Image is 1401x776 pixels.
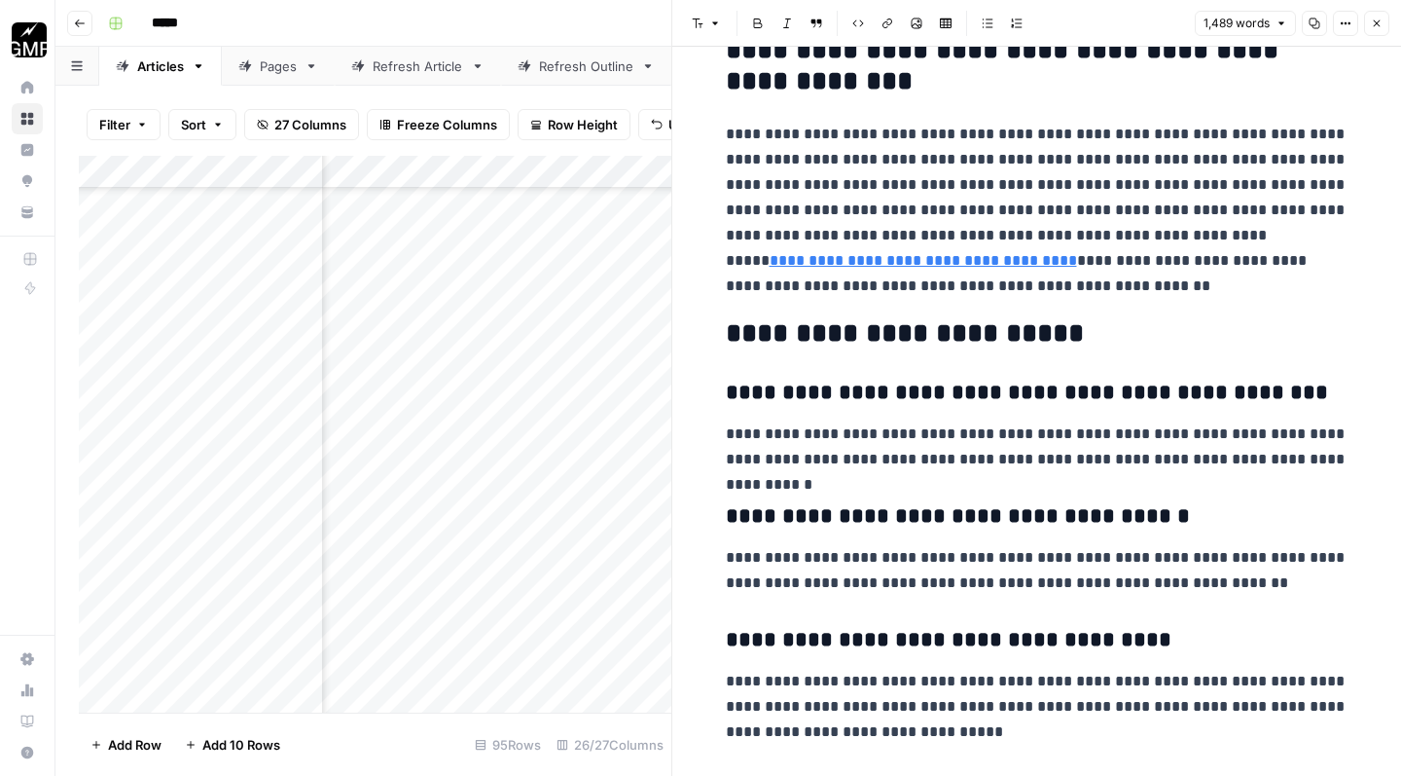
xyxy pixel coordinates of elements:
div: 95 Rows [467,729,549,760]
a: Settings [12,644,43,675]
span: Sort [181,115,206,134]
button: Add 10 Rows [173,729,292,760]
div: Articles [137,56,184,76]
a: Usage [12,675,43,706]
button: Workspace: Growth Marketing Pro [12,16,43,64]
a: Home [12,72,43,103]
a: Opportunities [12,166,43,197]
span: Freeze Columns [397,115,497,134]
span: Row Height [548,115,618,134]
a: Pages [222,47,335,86]
button: 27 Columns [244,109,359,140]
button: Add Row [79,729,173,760]
button: 1,489 words [1195,11,1296,36]
img: Growth Marketing Pro Logo [12,22,47,57]
div: Refresh Outline [539,56,633,76]
button: Freeze Columns [367,109,510,140]
span: Filter [99,115,130,134]
a: Learning Hub [12,706,43,737]
div: Pages [260,56,297,76]
a: Refresh Article [335,47,501,86]
span: 1,489 words [1203,15,1270,32]
button: Filter [87,109,161,140]
a: Articles [99,47,222,86]
button: Help + Support [12,737,43,768]
a: Insights [12,134,43,166]
a: Browse [12,103,43,134]
div: 26/27 Columns [549,729,671,760]
button: Undo [638,109,714,140]
div: Refresh Article [373,56,463,76]
span: Add 10 Rows [202,735,280,755]
span: 27 Columns [274,115,346,134]
span: Add Row [108,735,162,755]
a: Refresh Outline [501,47,671,86]
a: Your Data [12,197,43,228]
button: Row Height [518,109,630,140]
button: Sort [168,109,236,140]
